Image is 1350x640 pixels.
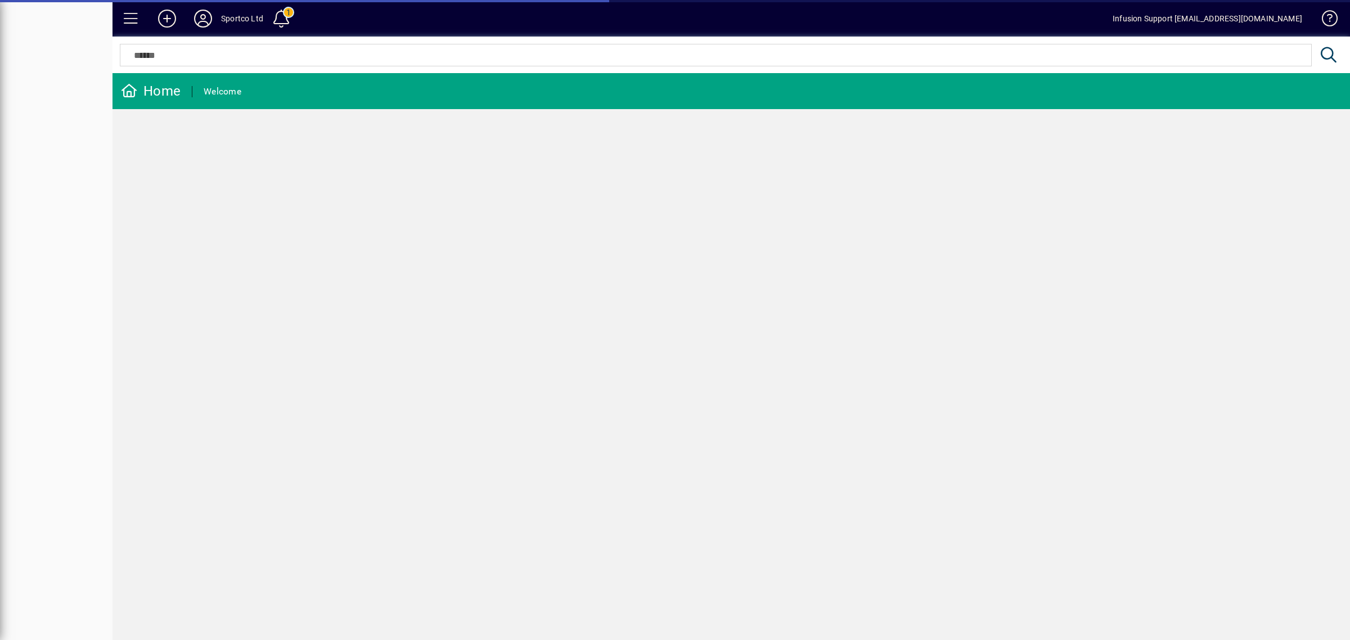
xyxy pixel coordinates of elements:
[185,8,221,29] button: Profile
[121,82,181,100] div: Home
[149,8,185,29] button: Add
[204,83,241,101] div: Welcome
[221,10,263,28] div: Sportco Ltd
[1313,2,1336,39] a: Knowledge Base
[1113,10,1302,28] div: Infusion Support [EMAIL_ADDRESS][DOMAIN_NAME]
